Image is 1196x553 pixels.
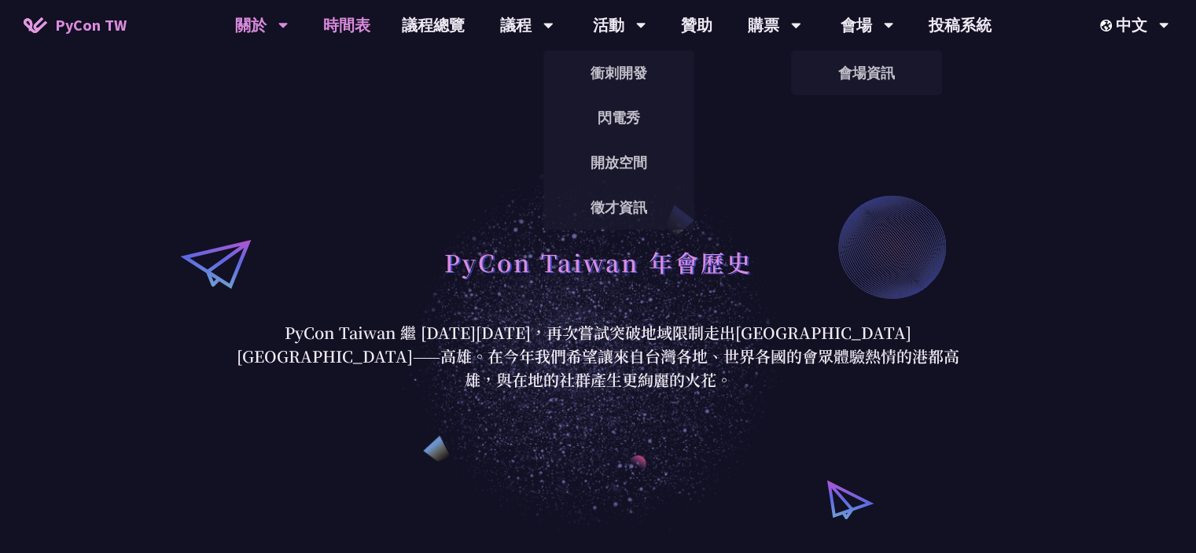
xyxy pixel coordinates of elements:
[1100,20,1116,31] img: Locale Icon
[55,13,127,37] span: PyCon TW
[24,17,47,33] img: Home icon of PyCon TW 2025
[543,189,694,226] a: 徵才資訊
[444,238,753,286] h1: PyCon Taiwan 年會歷史
[791,54,942,91] a: 會場資訊
[8,6,142,45] a: PyCon TW
[543,99,694,136] a: 閃電秀
[543,144,694,181] a: 開放空間
[233,321,964,392] p: PyCon Taiwan 繼 [DATE][DATE]，再次嘗試突破地域限制走出[GEOGRAPHIC_DATA][GEOGRAPHIC_DATA]——高雄。在今年我們希望讓來自台灣各地、世界各...
[543,54,694,91] a: 衝刺開發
